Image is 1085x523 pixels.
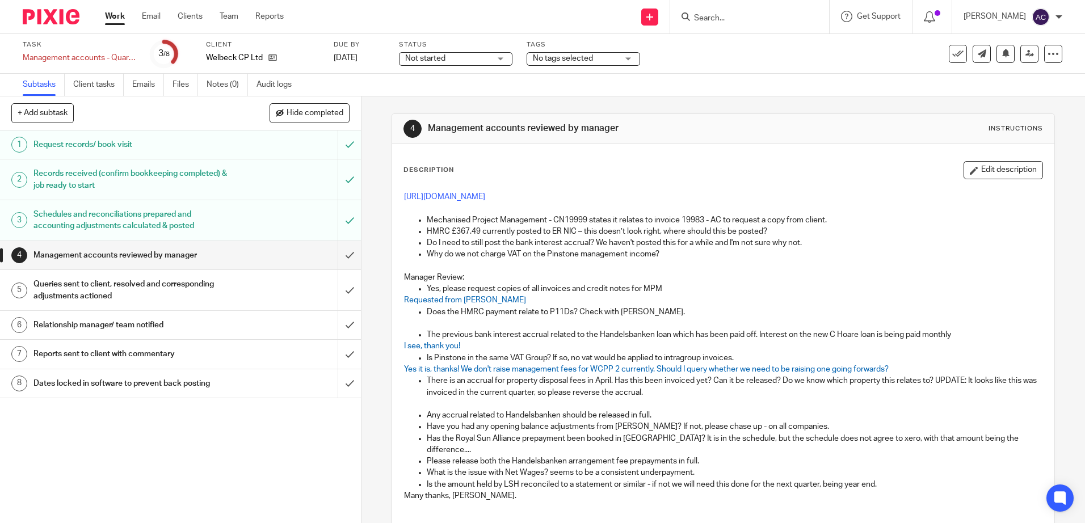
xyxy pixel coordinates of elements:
[163,51,170,57] small: /8
[427,226,1042,237] p: HMRC £367.49 currently posted to ER NIC – this doesn’t look right, where should this be posted?
[33,276,229,305] h1: Queries sent to client, resolved and corresponding adjustments actioned
[11,376,27,391] div: 8
[206,40,319,49] label: Client
[427,421,1042,432] p: Have you had any opening balance adjustments from [PERSON_NAME]? If not, please chase up - on all...
[158,47,170,60] div: 3
[427,455,1042,467] p: Please release both the Handelsbanken arrangement fee prepayments in full.
[989,124,1043,133] div: Instructions
[427,467,1042,478] p: What is the issue with Net Wages? seems to be a consistent underpayment.
[399,40,512,49] label: Status
[287,109,343,118] span: Hide completed
[427,375,1042,398] p: There is an accrual for property disposal fees in April. Has this been invoiced yet? Can it be re...
[132,74,164,96] a: Emails
[33,247,229,264] h1: Management accounts reviewed by manager
[173,74,198,96] a: Files
[11,247,27,263] div: 4
[334,40,385,49] label: Due by
[178,11,203,22] a: Clients
[403,166,454,175] p: Description
[427,248,1042,260] p: Why do we not charge VAT on the Pinstone management income?
[334,54,358,62] span: [DATE]
[206,52,263,64] p: Welbeck CP Ltd
[404,296,526,304] span: Requested from [PERSON_NAME]
[404,342,460,350] span: I see, thank you!
[11,212,27,228] div: 3
[255,11,284,22] a: Reports
[33,165,229,194] h1: Records received (confirm bookkeeping completed) & job ready to start
[73,74,124,96] a: Client tasks
[404,193,485,201] a: [URL][DOMAIN_NAME]
[11,282,27,298] div: 5
[23,74,65,96] a: Subtasks
[23,52,136,64] div: Management accounts - Quarterly
[220,11,238,22] a: Team
[427,283,1042,294] p: Yes, please request copies of all invoices and credit notes for MPM
[207,74,248,96] a: Notes (0)
[33,345,229,362] h1: Reports sent to client with commentary
[427,214,1042,226] p: Mechanised Project Management - CN19999 states it relates to invoice 19983 - AC to request a copy...
[404,490,1042,501] p: Many thanks, [PERSON_NAME].
[964,161,1043,179] button: Edit description
[404,272,1042,283] p: Manager Review:
[693,14,795,24] input: Search
[427,306,1042,318] p: Does the HMRC payment relate to P11Ds? Check with [PERSON_NAME].
[142,11,161,22] a: Email
[1032,8,1050,26] img: svg%3E
[427,352,1042,364] p: Is Pinstone in the same VAT Group? If so, no vat would be applied to intragroup invoices.
[427,479,1042,490] p: Is the amount held by LSH reconciled to a statement or similar - if not we will need this done fo...
[105,11,125,22] a: Work
[533,54,593,62] span: No tags selected
[11,103,74,123] button: + Add subtask
[428,123,747,134] h1: Management accounts reviewed by manager
[404,365,889,373] span: Yes it is, thanks! We don't raise management fees for WCPP 2 currently. Should I query whether we...
[23,9,79,24] img: Pixie
[427,410,1042,421] p: Any accrual related to Handelsbanken should be released in full.
[11,317,27,333] div: 6
[256,74,300,96] a: Audit logs
[427,329,1042,340] p: The previous bank interest accrual related to the Handelsbanken loan which has been paid off. Int...
[857,12,901,20] span: Get Support
[33,317,229,334] h1: Relationship manager/ team notified
[11,346,27,362] div: 7
[964,11,1026,22] p: [PERSON_NAME]
[33,136,229,153] h1: Request records/ book visit
[427,433,1042,456] p: Has the Royal Sun Alliance prepayment been booked in [GEOGRAPHIC_DATA]? It is in the schedule, bu...
[527,40,640,49] label: Tags
[11,172,27,188] div: 2
[427,237,1042,248] p: Do I need to still post the bank interest accrual? We haven't posted this for a while and I'm not...
[33,206,229,235] h1: Schedules and reconciliations prepared and accounting adjustments calculated & posted
[270,103,350,123] button: Hide completed
[11,137,27,153] div: 1
[405,54,445,62] span: Not started
[33,375,229,392] h1: Dates locked in software to prevent back posting
[23,40,136,49] label: Task
[403,120,422,138] div: 4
